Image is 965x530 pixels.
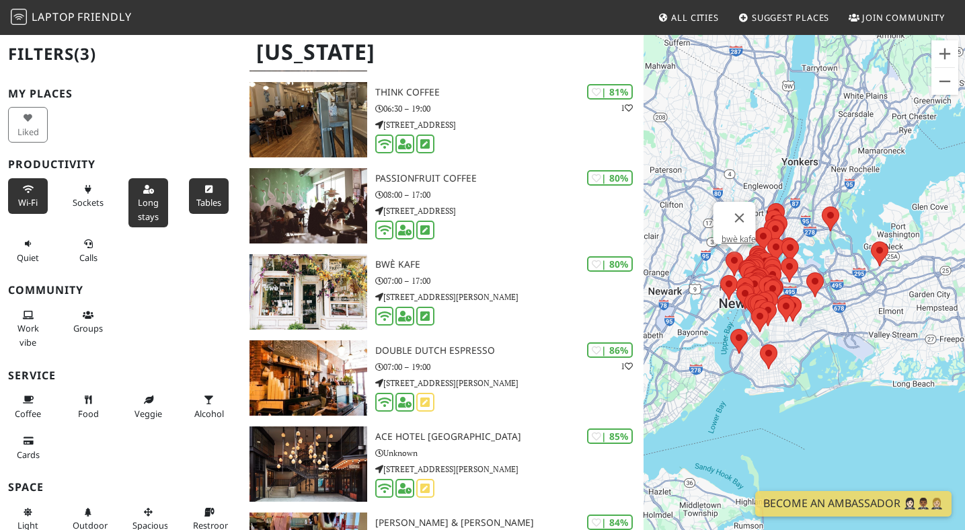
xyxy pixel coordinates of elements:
a: bwè kafe | 80% bwè kafe 07:00 – 17:00 [STREET_ADDRESS][PERSON_NAME] [241,254,644,330]
span: Video/audio calls [79,252,98,264]
a: Ace Hotel Brooklyn | 85% Ace Hotel [GEOGRAPHIC_DATA] Unknown [STREET_ADDRESS][PERSON_NAME] [241,426,644,502]
div: | 84% [587,515,633,530]
h3: [PERSON_NAME] & [PERSON_NAME] [375,517,644,529]
h3: Service [8,369,233,382]
button: Zoom in [931,40,958,67]
div: | 81% [587,84,633,100]
button: Groups [69,304,108,340]
span: Veggie [134,408,162,420]
img: Ace Hotel Brooklyn [249,426,367,502]
h3: My Places [8,87,233,100]
div: | 86% [587,342,633,358]
span: Quiet [17,252,39,264]
span: (3) [74,42,96,65]
h3: Space [8,481,233,494]
h3: bwè kafe [375,259,644,270]
span: Power sockets [73,196,104,209]
p: [STREET_ADDRESS] [375,118,644,131]
h3: Passionfruit Coffee [375,173,644,184]
a: Passionfruit Coffee | 80% Passionfruit Coffee 08:00 – 17:00 [STREET_ADDRESS] [241,168,644,243]
div: | 85% [587,428,633,444]
span: Group tables [73,322,103,334]
button: Tables [189,178,229,214]
img: Double Dutch Espresso [249,340,367,416]
p: 06:30 – 19:00 [375,102,644,115]
h3: Community [8,284,233,297]
button: Close [723,202,755,234]
p: [STREET_ADDRESS][PERSON_NAME] [375,377,644,389]
h3: Ace Hotel [GEOGRAPHIC_DATA] [375,431,644,443]
button: Calls [69,233,108,268]
button: Alcohol [189,389,229,424]
button: Wi-Fi [8,178,48,214]
p: 08:00 – 17:00 [375,188,644,201]
h3: Productivity [8,158,233,171]
span: People working [17,322,39,348]
a: Double Dutch Espresso | 86% 1 Double Dutch Espresso 07:00 – 19:00 [STREET_ADDRESS][PERSON_NAME] [241,340,644,416]
a: All Cities [652,5,724,30]
a: Think Coffee | 81% 1 Think Coffee 06:30 – 19:00 [STREET_ADDRESS] [241,82,644,157]
button: Zoom out [931,68,958,95]
span: Suggest Places [752,11,830,24]
p: [STREET_ADDRESS] [375,204,644,217]
h2: Filters [8,34,233,75]
a: LaptopFriendly LaptopFriendly [11,6,132,30]
span: Join Community [862,11,945,24]
span: Work-friendly tables [196,196,221,209]
span: Credit cards [17,449,40,461]
span: Laptop [32,9,75,24]
div: | 80% [587,170,633,186]
button: Sockets [69,178,108,214]
button: Cards [8,430,48,465]
img: Think Coffee [249,82,367,157]
p: [STREET_ADDRESS][PERSON_NAME] [375,463,644,476]
div: | 80% [587,256,633,272]
button: Coffee [8,389,48,424]
span: All Cities [671,11,719,24]
p: 07:00 – 17:00 [375,274,644,287]
p: [STREET_ADDRESS][PERSON_NAME] [375,291,644,303]
img: Passionfruit Coffee [249,168,367,243]
button: Quiet [8,233,48,268]
p: 1 [621,102,633,114]
img: LaptopFriendly [11,9,27,25]
span: Stable Wi-Fi [18,196,38,209]
p: Unknown [375,447,644,459]
h3: Think Coffee [375,87,644,98]
span: Friendly [77,9,131,24]
button: Veggie [128,389,168,424]
p: 1 [621,360,633,373]
img: bwè kafe [249,254,367,330]
button: Food [69,389,108,424]
h1: [US_STATE] [245,34,641,71]
span: Long stays [138,196,159,222]
span: Food [78,408,99,420]
span: Coffee [15,408,41,420]
p: 07:00 – 19:00 [375,361,644,373]
h3: Double Dutch Espresso [375,345,644,356]
a: bwè kafe [721,234,755,244]
a: Join Community [843,5,950,30]
a: Suggest Places [733,5,835,30]
button: Long stays [128,178,168,227]
span: Alcohol [194,408,224,420]
button: Work vibe [8,304,48,353]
